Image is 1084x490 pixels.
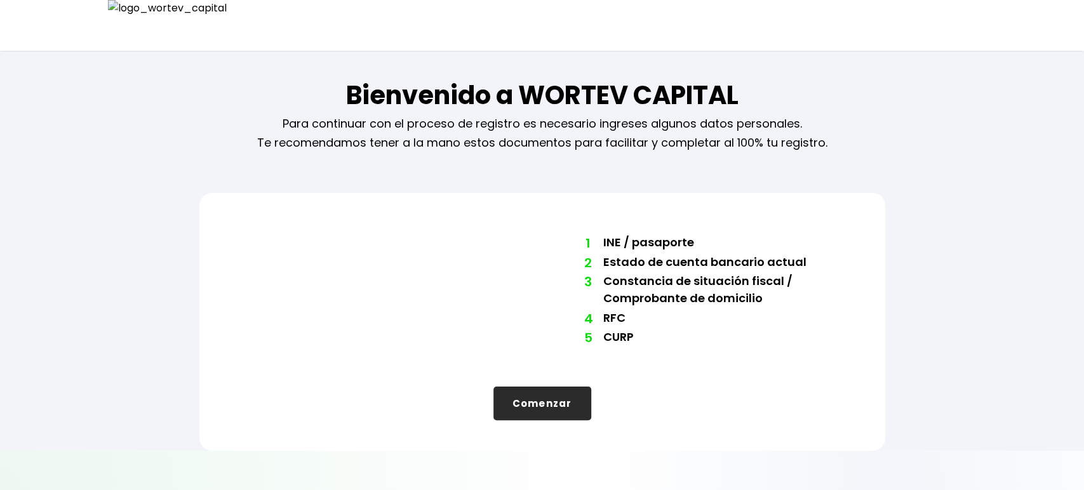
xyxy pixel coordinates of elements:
[346,76,739,114] h1: Bienvenido a WORTEV CAPITAL
[603,309,834,329] li: RFC
[584,309,591,328] span: 4
[603,272,834,309] li: Constancia de situación fiscal / Comprobante de domicilio
[603,328,834,348] li: CURP
[584,234,591,253] span: 1
[584,272,591,291] span: 3
[584,328,591,347] span: 5
[603,234,834,253] li: INE / pasaporte
[257,114,827,152] p: Para continuar con el proceso de registro es necesario ingreses algunos datos personales. Te reco...
[584,253,591,272] span: 2
[603,253,834,273] li: Estado de cuenta bancario actual
[493,387,591,420] button: Comenzar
